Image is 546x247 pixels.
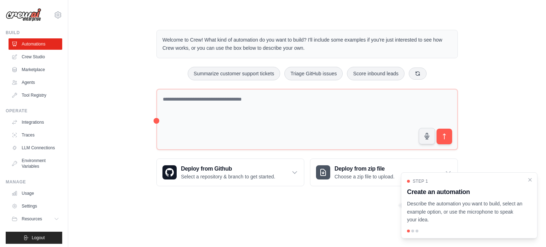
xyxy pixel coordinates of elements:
h3: Create an automation [407,187,523,197]
a: Marketplace [9,64,62,75]
div: Build [6,30,62,36]
span: Logout [32,235,45,241]
p: Select a repository & branch to get started. [181,173,275,180]
button: Resources [9,213,62,225]
img: Logo [6,8,41,22]
a: Agents [9,77,62,88]
span: Resources [22,216,42,222]
a: Crew Studio [9,51,62,63]
a: Integrations [9,117,62,128]
button: Close walkthrough [527,177,533,183]
a: Environment Variables [9,155,62,172]
a: Automations [9,38,62,50]
button: Score inbound leads [347,67,405,80]
p: Choose a zip file to upload. [334,173,395,180]
p: Welcome to Crew! What kind of automation do you want to build? I'll include some examples if you'... [162,36,452,52]
button: Triage GitHub issues [284,67,343,80]
h3: Deploy from zip file [334,165,395,173]
span: Step 1 [413,178,428,184]
iframe: Chat Widget [510,213,546,247]
p: Describe the automation you want to build, select an example option, or use the microphone to spe... [407,200,523,224]
a: Traces [9,129,62,141]
button: Summarize customer support tickets [188,67,280,80]
a: Usage [9,188,62,199]
a: LLM Connections [9,142,62,154]
div: Operate [6,108,62,114]
h3: Deploy from Github [181,165,275,173]
div: Manage [6,179,62,185]
a: Settings [9,200,62,212]
button: Logout [6,232,62,244]
a: Tool Registry [9,90,62,101]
